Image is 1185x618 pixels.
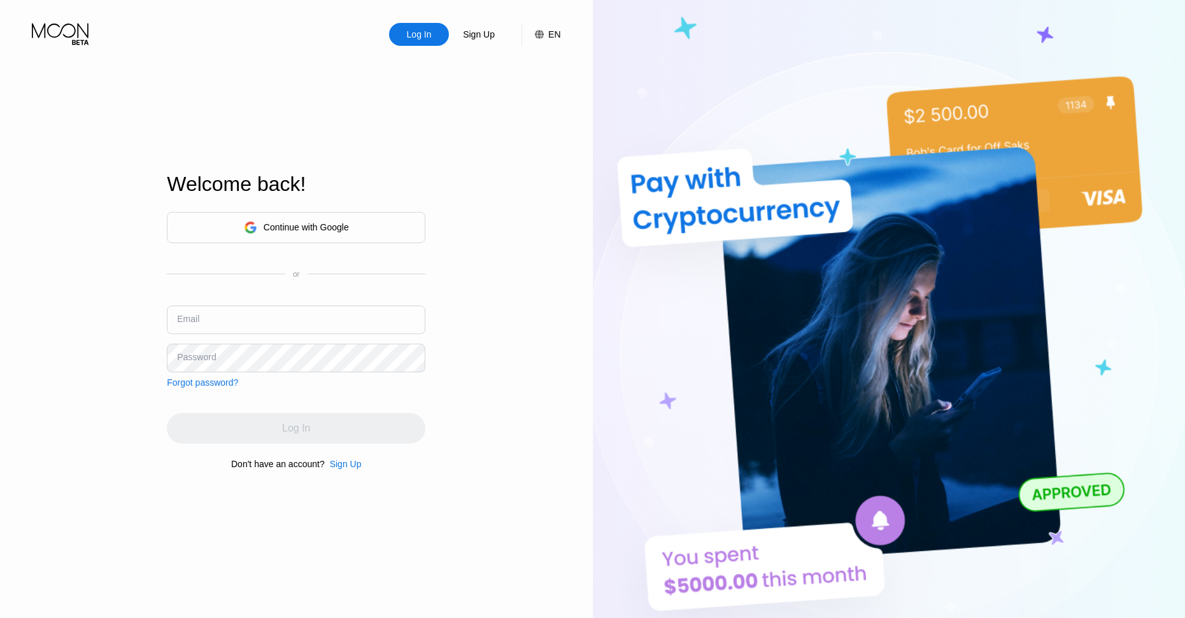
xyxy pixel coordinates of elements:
[167,172,425,196] div: Welcome back!
[177,352,216,362] div: Password
[330,459,362,469] div: Sign Up
[462,28,496,41] div: Sign Up
[177,314,199,324] div: Email
[325,459,362,469] div: Sign Up
[264,222,349,232] div: Continue with Google
[522,23,560,46] div: EN
[548,29,560,39] div: EN
[167,377,238,388] div: Forgot password?
[389,23,449,46] div: Log In
[231,459,325,469] div: Don't have an account?
[293,270,300,279] div: or
[167,212,425,243] div: Continue with Google
[449,23,509,46] div: Sign Up
[406,28,433,41] div: Log In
